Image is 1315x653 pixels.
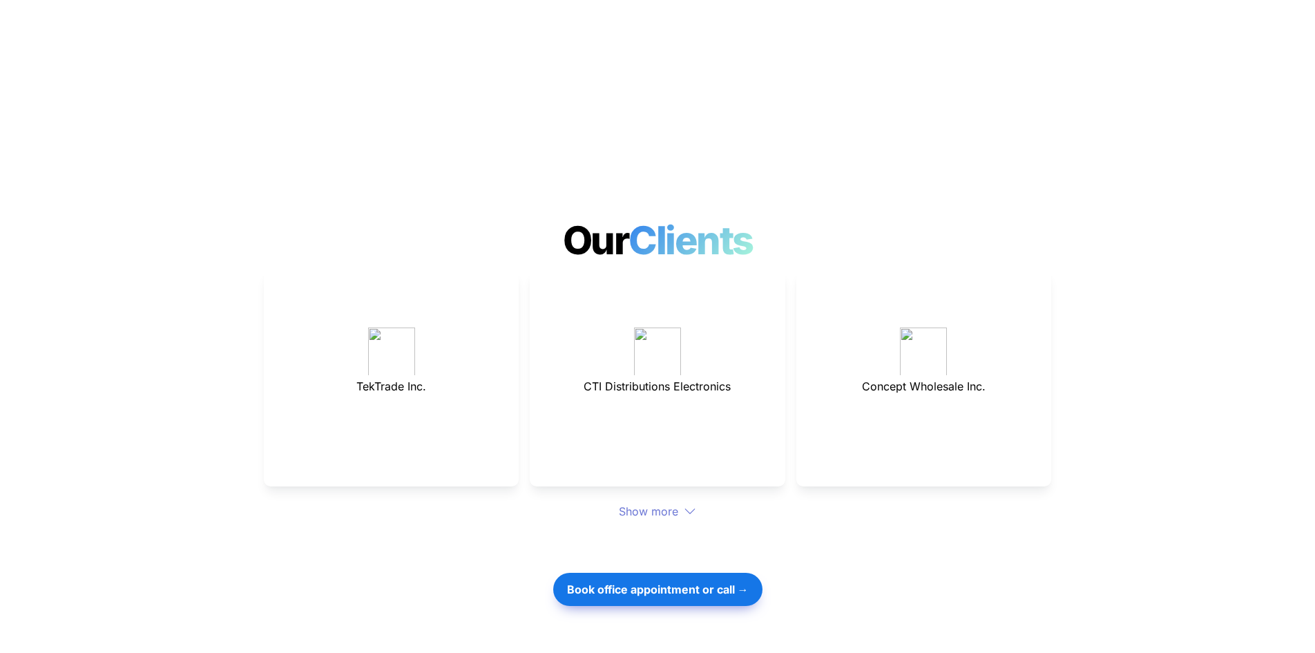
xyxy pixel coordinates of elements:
[584,379,731,393] span: CTI Distributions Electronics
[563,217,629,264] span: Our
[862,379,986,393] span: Concept Wholesale Inc.
[264,503,1051,520] div: Show more
[553,573,762,606] button: Book office appointment or call →
[356,379,426,393] span: TekTrade Inc.
[567,583,749,596] strong: Book office appointment or call →
[553,566,762,613] a: Book office appointment or call →
[628,217,760,264] span: Clients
